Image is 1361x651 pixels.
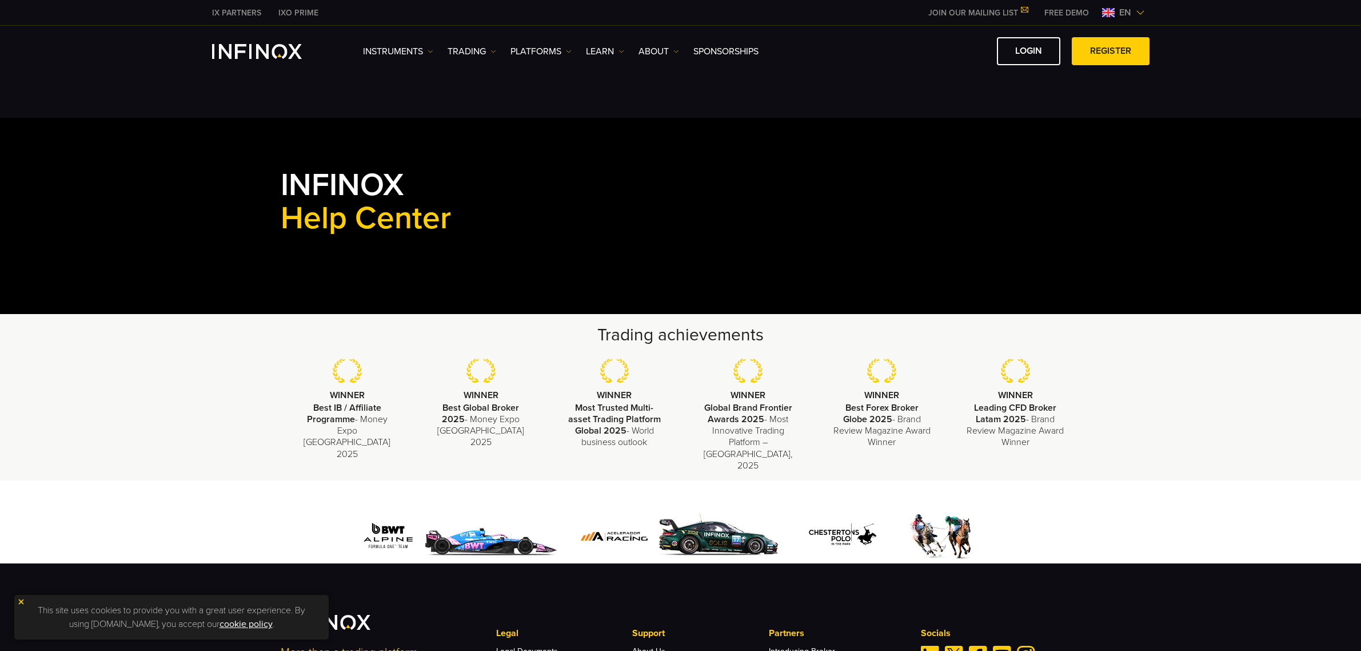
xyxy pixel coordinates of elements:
strong: WINNER [464,390,498,401]
strong: WINNER [864,390,899,401]
a: INFINOX [270,7,327,19]
a: INFINOX Logo [212,44,329,59]
a: REGISTER [1072,37,1150,65]
p: - Brand Review Magazine Award Winner [965,402,1065,448]
a: Learn [586,45,624,58]
p: Partners [769,626,905,640]
strong: Best Global Broker 2025 [442,402,519,425]
a: cookie policy [219,618,273,630]
a: JOIN OUR MAILING LIST [920,8,1036,18]
p: Socials [921,626,1081,640]
img: yellow close icon [17,598,25,606]
h2: Trading achievements [324,323,1038,347]
p: - Brand Review Magazine Award Winner [832,402,932,448]
p: Legal [496,626,632,640]
a: LOGIN [997,37,1060,65]
p: Support [632,626,768,640]
a: Instruments [363,45,433,58]
p: This site uses cookies to provide you with a great user experience. By using [DOMAIN_NAME], you a... [20,601,323,634]
a: INFINOX MENU [1036,7,1097,19]
strong: WINNER [998,390,1033,401]
span: Help Center [281,203,451,236]
strong: WINNER [597,390,632,401]
strong: Best Forex Broker Globe 2025 [843,402,919,425]
b: INFINOX [281,166,404,204]
a: SPONSORSHIPS [693,45,759,58]
p: - Most Innovative Trading Platform – [GEOGRAPHIC_DATA], 2025 [699,402,798,472]
p: - World business outlook [565,402,664,448]
strong: WINNER [330,390,365,401]
a: TRADING [448,45,496,58]
strong: Best IB / Affiliate Programme [307,402,381,425]
strong: Most Trusted Multi-asset Trading Platform Global 2025 [568,402,661,437]
p: - Money Expo [GEOGRAPHIC_DATA] 2025 [298,402,397,461]
span: en [1115,6,1136,19]
strong: Leading CFD Broker Latam 2025 [974,402,1056,425]
strong: Global Brand Frontier Awards 2025 [704,402,792,425]
p: - Money Expo [GEOGRAPHIC_DATA] 2025 [431,402,530,448]
a: PLATFORMS [510,45,572,58]
a: INFINOX [203,7,270,19]
a: ABOUT [638,45,679,58]
strong: WINNER [731,390,765,401]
